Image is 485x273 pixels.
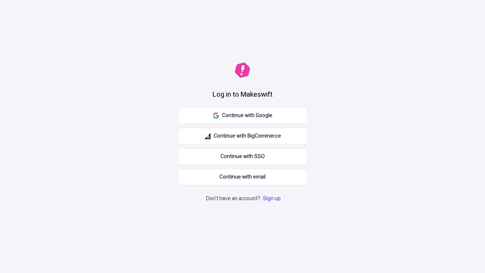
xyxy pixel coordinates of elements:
span: Continue with Google [222,111,272,120]
button: Continue with email [178,169,307,185]
span: Continue with email [219,173,266,181]
a: Continue with SSO [178,148,307,165]
a: Sign up [261,195,282,202]
h1: Log in to Makeswift [213,90,272,100]
p: Don't have an account? [206,195,282,203]
span: Continue with BigCommerce [214,132,281,140]
button: Continue with BigCommerce [178,128,307,144]
button: Continue with Google [178,107,307,124]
